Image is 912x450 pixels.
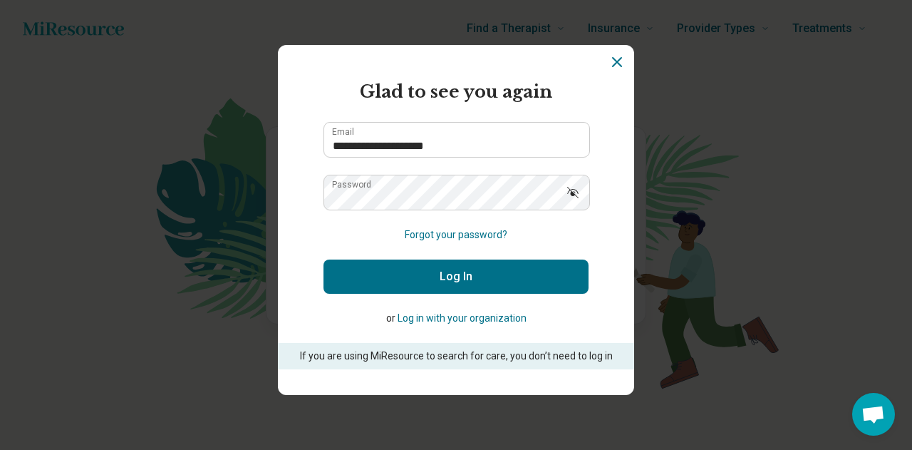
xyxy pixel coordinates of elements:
[323,311,589,326] p: or
[298,349,614,364] p: If you are using MiResource to search for care, you don’t need to log in
[608,53,626,71] button: Dismiss
[332,180,371,189] label: Password
[405,227,507,242] button: Forgot your password?
[323,79,589,105] h2: Glad to see you again
[557,175,589,209] button: Show password
[398,311,527,326] button: Log in with your organization
[323,260,589,294] button: Log In
[332,128,354,136] label: Email
[278,45,634,395] section: Login Dialog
